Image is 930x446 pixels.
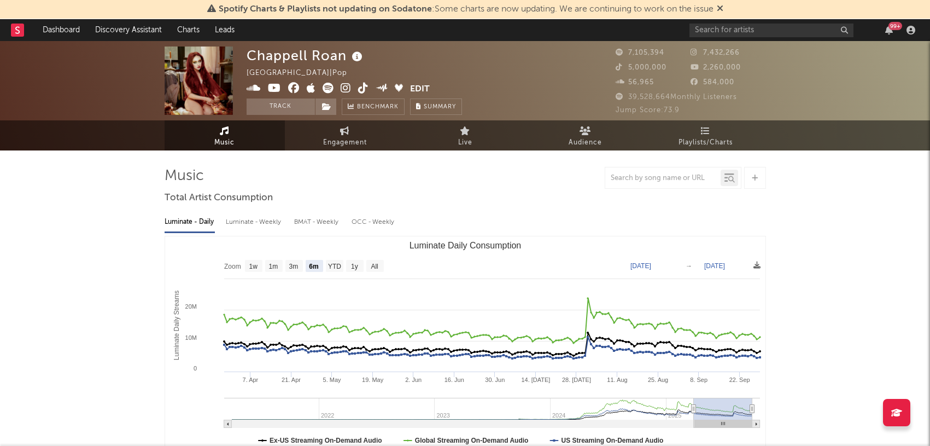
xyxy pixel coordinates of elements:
text: 22. Sep [729,377,750,383]
text: Ex-US Streaming On-Demand Audio [270,437,382,444]
text: Luminate Daily Streams [172,291,180,360]
text: [DATE] [630,262,651,270]
div: BMAT - Weekly [294,213,341,231]
text: 21. Apr [282,377,301,383]
span: Engagement [323,136,367,149]
a: Engagement [285,120,405,150]
span: 2,260,000 [691,64,741,71]
text: 2. Jun [405,377,422,383]
span: Benchmark [357,101,399,114]
text: 7. Apr [242,377,258,383]
text: 11. Aug [607,377,627,383]
text: 1w [249,263,258,270]
span: 39,528,664 Monthly Listeners [616,94,737,101]
span: 7,105,394 [616,49,664,56]
div: Chappell Roan [247,47,365,65]
text: 20M [185,303,196,310]
div: [GEOGRAPHIC_DATA] | Pop [247,67,360,80]
text: Global Streaming On-Demand Audio [414,437,528,444]
span: Spotify Charts & Playlists not updating on Sodatone [219,5,432,14]
a: Live [405,120,525,150]
span: Music [214,136,235,149]
span: Jump Score: 73.9 [616,107,680,114]
text: 16. Jun [444,377,464,383]
div: OCC - Weekly [352,213,395,231]
span: 56,965 [616,79,654,86]
span: 5,000,000 [616,64,666,71]
span: 7,432,266 [691,49,740,56]
a: Benchmark [342,99,405,115]
input: Search by song name or URL [605,174,721,183]
text: Luminate Daily Consumption [409,241,521,250]
text: 10M [185,334,196,341]
span: Summary [424,104,456,110]
text: → [686,262,692,270]
span: Total Artist Consumption [165,192,273,205]
text: YTD [327,263,341,270]
a: Playlists/Charts [646,120,766,150]
a: Music [165,120,285,150]
a: Discovery Assistant [87,19,169,41]
span: 584,000 [691,79,734,86]
text: 1y [351,263,358,270]
a: Audience [525,120,646,150]
text: 30. Jun [485,377,505,383]
button: Edit [410,83,430,96]
a: Leads [207,19,242,41]
text: 8. Sep [690,377,707,383]
text: 19. May [362,377,384,383]
span: Audience [569,136,602,149]
button: 99+ [885,26,893,34]
a: Charts [169,19,207,41]
div: Luminate - Weekly [226,213,283,231]
text: 5. May [323,377,341,383]
span: Dismiss [717,5,723,14]
text: 0 [193,365,196,372]
span: Live [458,136,472,149]
button: Track [247,99,315,115]
text: Zoom [224,263,241,270]
text: 6m [309,263,318,270]
div: 99 + [888,22,902,30]
text: [DATE] [704,262,725,270]
text: All [371,263,378,270]
text: 14. [DATE] [521,377,550,383]
text: 3m [289,263,298,270]
span: : Some charts are now updating. We are continuing to work on the issue [219,5,713,14]
input: Search for artists [689,24,853,37]
text: 1m [268,263,278,270]
a: Dashboard [35,19,87,41]
span: Playlists/Charts [679,136,733,149]
div: Luminate - Daily [165,213,215,231]
button: Summary [410,99,462,115]
text: 28. [DATE] [561,377,590,383]
text: 25. Aug [647,377,668,383]
text: US Streaming On-Demand Audio [561,437,663,444]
